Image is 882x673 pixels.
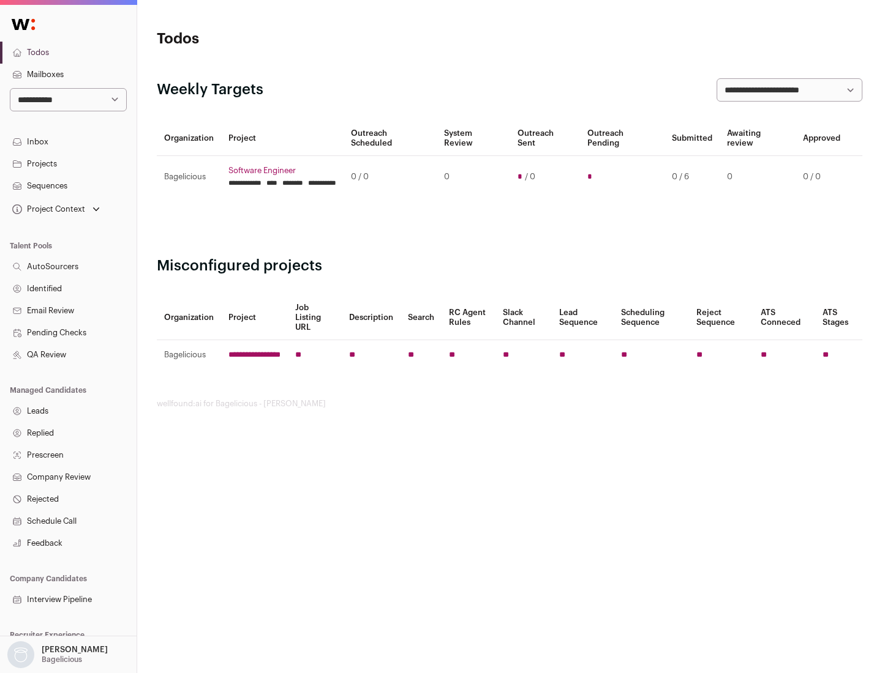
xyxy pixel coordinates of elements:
[157,29,392,49] h1: Todos
[10,204,85,214] div: Project Context
[815,296,862,340] th: ATS Stages
[720,156,796,198] td: 0
[442,296,495,340] th: RC Agent Rules
[665,156,720,198] td: 0 / 6
[796,156,848,198] td: 0 / 0
[796,121,848,156] th: Approved
[437,121,510,156] th: System Review
[157,156,221,198] td: Bagelicious
[7,641,34,668] img: nopic.png
[221,296,288,340] th: Project
[288,296,342,340] th: Job Listing URL
[344,156,437,198] td: 0 / 0
[344,121,437,156] th: Outreach Scheduled
[157,256,862,276] h2: Misconfigured projects
[157,80,263,100] h2: Weekly Targets
[720,121,796,156] th: Awaiting review
[342,296,401,340] th: Description
[753,296,815,340] th: ATS Conneced
[10,201,102,218] button: Open dropdown
[665,121,720,156] th: Submitted
[525,172,535,182] span: / 0
[5,641,110,668] button: Open dropdown
[5,12,42,37] img: Wellfound
[157,399,862,409] footer: wellfound:ai for Bagelicious - [PERSON_NAME]
[157,296,221,340] th: Organization
[401,296,442,340] th: Search
[42,645,108,655] p: [PERSON_NAME]
[157,121,221,156] th: Organization
[42,655,82,664] p: Bagelicious
[221,121,344,156] th: Project
[496,296,552,340] th: Slack Channel
[437,156,510,198] td: 0
[157,340,221,370] td: Bagelicious
[689,296,754,340] th: Reject Sequence
[228,166,336,176] a: Software Engineer
[510,121,581,156] th: Outreach Sent
[580,121,664,156] th: Outreach Pending
[614,296,689,340] th: Scheduling Sequence
[552,296,614,340] th: Lead Sequence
